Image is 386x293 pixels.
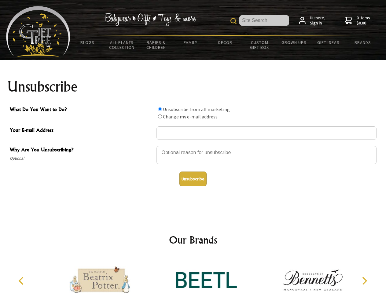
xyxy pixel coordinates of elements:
span: Optional [10,155,153,162]
h2: Our Brands [12,233,374,247]
label: Change my e-mail address [163,114,218,120]
input: What Do You Want to Do? [158,114,162,118]
a: Custom Gift Box [242,36,277,54]
img: product search [230,18,237,24]
h1: Unsubscribe [7,79,379,94]
span: Why Are You Unsubscribing? [10,146,153,155]
input: What Do You Want to Do? [158,107,162,111]
a: 0 items$0.00 [345,15,370,26]
img: Babywear - Gifts - Toys & more [105,13,196,26]
label: Unsubscribe from all marketing [163,106,230,112]
span: Your E-mail Address [10,126,153,135]
a: Decor [208,36,242,49]
textarea: Why Are You Unsubscribing? [156,146,377,164]
span: 0 items [357,15,370,26]
button: Next [358,274,371,288]
a: Babies & Children [139,36,174,54]
input: Site Search [239,15,289,26]
a: All Plants Collection [105,36,139,54]
button: Unsubscribe [179,172,207,186]
button: Previous [15,274,29,288]
a: Gift Ideas [311,36,346,49]
a: Hi there,Sign in [299,15,325,26]
span: Hi there, [310,15,325,26]
img: Babyware - Gifts - Toys and more... [6,6,70,57]
strong: $0.00 [357,20,370,26]
a: BLOGS [70,36,105,49]
strong: Sign in [310,20,325,26]
input: Your E-mail Address [156,126,377,140]
a: Grown Ups [277,36,311,49]
span: What Do You Want to Do? [10,106,153,114]
a: Family [174,36,208,49]
a: Brands [346,36,380,49]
